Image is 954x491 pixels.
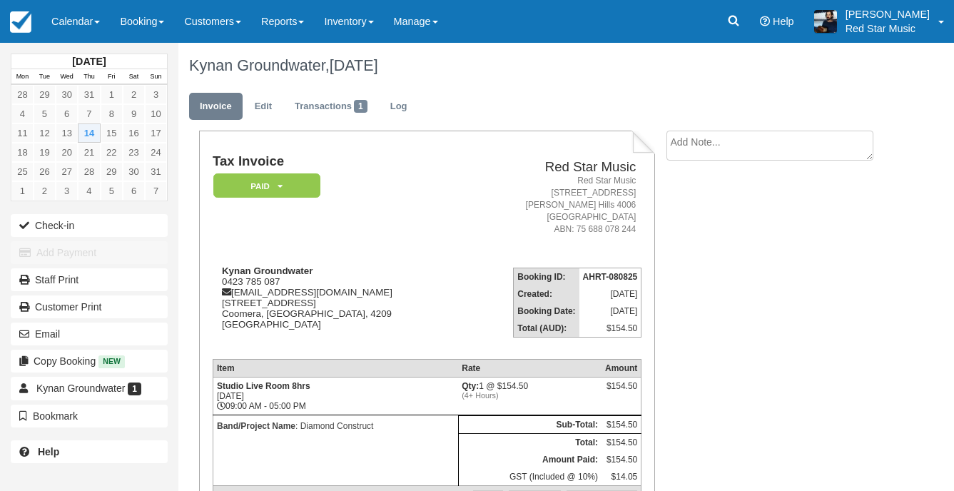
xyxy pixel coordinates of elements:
a: 16 [123,123,145,143]
a: Help [11,440,168,463]
td: [DATE] 09:00 AM - 05:00 PM [213,377,458,415]
a: 1 [11,181,34,201]
strong: AHRT-080825 [583,272,638,282]
a: 25 [11,162,34,181]
span: 1 [354,100,367,113]
h1: Kynan Groundwater, [189,57,883,74]
td: [DATE] [579,303,641,320]
th: Sat [123,69,145,85]
th: Amount Paid: [458,451,602,468]
a: 31 [78,85,100,104]
a: 30 [123,162,145,181]
td: GST (Included @ 10%) [458,468,602,486]
p: : Diamond Construct [217,419,455,433]
h2: Red Star Music [469,160,636,175]
a: 2 [34,181,56,201]
strong: [DATE] [72,56,106,67]
a: Invoice [189,93,243,121]
a: Log [380,93,418,121]
a: 2 [123,85,145,104]
a: 8 [101,104,123,123]
a: 13 [56,123,78,143]
button: Add Payment [11,241,168,264]
p: Red Star Music [846,21,930,36]
a: 28 [11,85,34,104]
a: 14 [78,123,100,143]
th: Sub-Total: [458,415,602,433]
th: Created: [514,285,579,303]
a: 3 [56,181,78,201]
img: A1 [814,10,837,33]
a: 24 [145,143,167,162]
a: 12 [34,123,56,143]
span: Kynan Groundwater [36,383,126,394]
h1: Tax Invoice [213,154,463,169]
th: Thu [78,69,100,85]
a: 15 [101,123,123,143]
a: 29 [34,85,56,104]
div: $154.50 [605,381,637,403]
th: Wed [56,69,78,85]
span: New [98,355,125,368]
strong: Studio Live Room 8hrs [217,381,310,391]
th: Item [213,359,458,377]
a: Transactions1 [284,93,378,121]
a: 5 [101,181,123,201]
em: Paid [213,173,320,198]
a: 28 [78,162,100,181]
button: Bookmark [11,405,168,427]
a: 27 [56,162,78,181]
a: 4 [78,181,100,201]
i: Help [760,16,770,26]
th: Total (AUD): [514,320,579,338]
th: Sun [145,69,167,85]
strong: Kynan Groundwater [222,265,313,276]
td: $14.05 [602,468,641,486]
strong: Band/Project Name [217,421,295,431]
span: Help [773,16,794,27]
a: 1 [101,85,123,104]
div: 0423 785 087 [EMAIL_ADDRESS][DOMAIN_NAME] [STREET_ADDRESS] Coomera, [GEOGRAPHIC_DATA], 4209 [GEOG... [213,265,463,348]
th: Booking ID: [514,268,579,285]
a: 6 [123,181,145,201]
a: 26 [34,162,56,181]
b: Help [38,446,59,457]
a: 17 [145,123,167,143]
span: 1 [128,383,141,395]
a: Paid [213,173,315,199]
a: 29 [101,162,123,181]
em: (4+ Hours) [462,391,598,400]
strong: Qty [462,381,479,391]
a: Edit [244,93,283,121]
a: 7 [78,104,100,123]
td: 1 @ $154.50 [458,377,602,415]
button: Copy Booking New [11,350,168,373]
a: 10 [145,104,167,123]
a: 3 [145,85,167,104]
span: [DATE] [330,56,378,74]
a: Kynan Groundwater 1 [11,377,168,400]
th: Mon [11,69,34,85]
td: $154.50 [602,433,641,451]
a: 23 [123,143,145,162]
td: $154.50 [602,451,641,468]
th: Rate [458,359,602,377]
td: $154.50 [579,320,641,338]
button: Check-in [11,214,168,237]
a: Customer Print [11,295,168,318]
th: Fri [101,69,123,85]
a: 18 [11,143,34,162]
a: 20 [56,143,78,162]
a: 19 [34,143,56,162]
a: 21 [78,143,100,162]
button: Email [11,323,168,345]
td: [DATE] [579,285,641,303]
a: 30 [56,85,78,104]
a: 5 [34,104,56,123]
a: 11 [11,123,34,143]
a: 22 [101,143,123,162]
a: 9 [123,104,145,123]
th: Total: [458,433,602,451]
td: $154.50 [602,415,641,433]
address: Red Star Music [STREET_ADDRESS] [PERSON_NAME] Hills 4006 [GEOGRAPHIC_DATA] ABN: 75 688 078 244 [469,175,636,236]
